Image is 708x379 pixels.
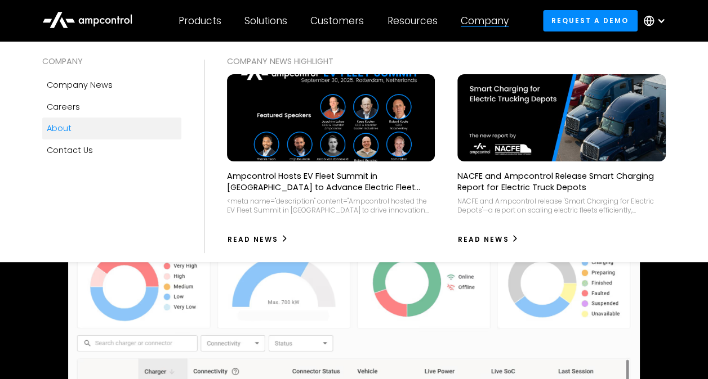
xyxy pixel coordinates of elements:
[457,170,665,193] p: NACFE and Ampcontrol Release Smart Charging Report for Electric Truck Depots
[244,15,287,27] div: Solutions
[47,101,80,113] div: Careers
[387,15,437,27] div: Resources
[47,122,72,134] div: About
[42,118,181,139] a: About
[47,79,113,91] div: Company news
[310,15,364,27] div: Customers
[42,96,181,118] a: Careers
[543,10,638,31] a: Request a demo
[457,231,519,249] a: Read News
[47,144,93,156] div: Contact Us
[461,15,509,27] div: Company
[227,197,435,214] div: <meta name="description" content="Ampcontrol hosted the EV Fleet Summit in [GEOGRAPHIC_DATA] to d...
[179,15,221,27] div: Products
[42,139,181,161] a: Contact Us
[458,234,509,245] div: Read News
[228,234,278,245] div: Read News
[227,55,666,67] div: COMPANY NEWS Highlight
[227,231,288,249] a: Read News
[42,74,181,96] a: Company news
[227,170,435,193] p: Ampcontrol Hosts EV Fleet Summit in [GEOGRAPHIC_DATA] to Advance Electric Fleet Management in [GE...
[42,55,181,67] div: COMPANY
[457,197,665,214] div: NACFE and Ampcontrol release 'Smart Charging for Electric Depots'—a report on scaling electric fl...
